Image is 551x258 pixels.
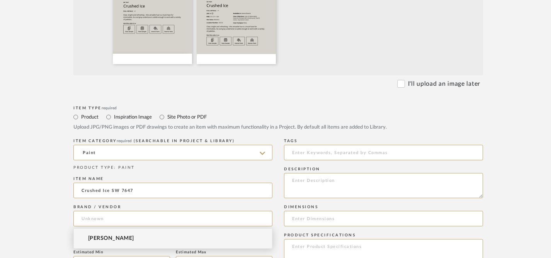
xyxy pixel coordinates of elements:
[134,139,235,143] span: (Searchable in Project & Library)
[284,211,483,226] input: Enter Dimensions
[167,113,207,121] label: Site Photo or PDF
[117,139,132,143] span: required
[73,211,272,226] input: Unknown
[73,145,272,160] input: Type a category to search and select
[73,112,483,122] mat-radio-group: Select item type
[284,205,483,209] div: Dimensions
[113,113,152,121] label: Inspiration Image
[73,106,483,110] div: Item Type
[73,139,272,143] div: ITEM CATEGORY
[80,113,99,121] label: Product
[73,250,170,255] div: Estimated Min
[73,165,272,171] div: PRODUCT TYPE
[408,79,480,88] label: I'll upload an image later
[284,233,483,238] div: Product Specifications
[73,205,272,209] div: Brand / Vendor
[73,183,272,198] input: Enter Name
[102,106,117,110] span: required
[284,139,483,143] div: Tags
[73,124,483,131] div: Upload JPG/PNG images or PDF drawings to create an item with maximum functionality in a Project. ...
[114,166,135,170] span: : PAINT
[176,250,272,255] div: Estimated Max
[284,145,483,160] input: Enter Keywords, Separated by Commas
[73,177,272,181] div: Item name
[88,235,134,242] span: [PERSON_NAME]
[284,167,483,171] div: Description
